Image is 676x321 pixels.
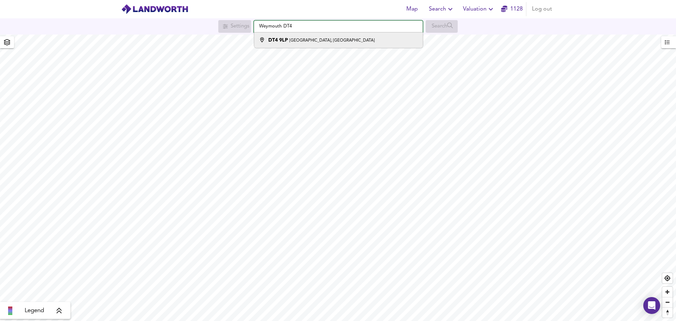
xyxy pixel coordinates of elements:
[460,2,498,16] button: Valuation
[662,273,672,283] button: Find my location
[501,4,523,14] a: 1128
[529,2,555,16] button: Log out
[643,297,660,314] div: Open Intercom Messenger
[662,307,672,317] button: Reset bearing to north
[25,307,44,315] span: Legend
[426,2,457,16] button: Search
[426,20,458,33] div: Search for a location first or explore the map
[662,287,672,297] button: Zoom in
[121,4,188,14] img: logo
[289,38,375,43] small: [GEOGRAPHIC_DATA], [GEOGRAPHIC_DATA]
[501,2,523,16] button: 1128
[403,4,420,14] span: Map
[401,2,423,16] button: Map
[662,297,672,307] button: Zoom out
[268,38,288,43] strong: DT4 9LP
[532,4,552,14] span: Log out
[254,20,423,32] input: Enter a location...
[218,20,251,33] div: Search for a location first or explore the map
[429,4,455,14] span: Search
[463,4,495,14] span: Valuation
